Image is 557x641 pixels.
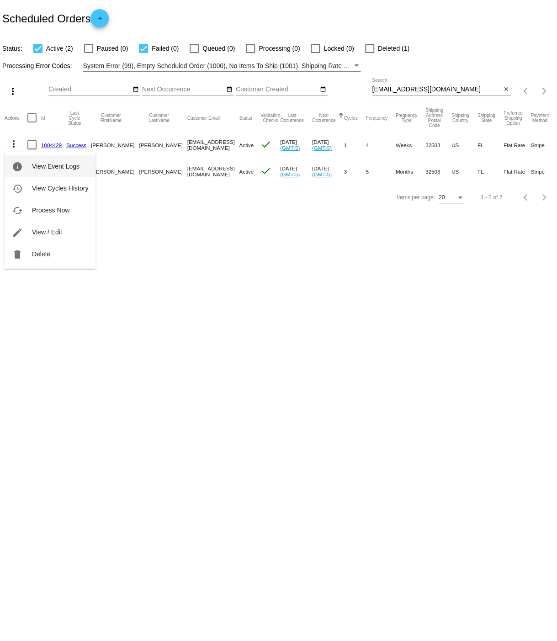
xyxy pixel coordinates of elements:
[32,250,50,258] span: Delete
[12,183,23,194] mat-icon: history
[12,249,23,260] mat-icon: delete
[32,163,80,170] span: View Event Logs
[12,161,23,172] mat-icon: info
[12,205,23,216] mat-icon: cached
[32,228,62,236] span: View / Edit
[32,207,69,214] span: Process Now
[12,227,23,238] mat-icon: edit
[32,185,88,192] span: View Cycles History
